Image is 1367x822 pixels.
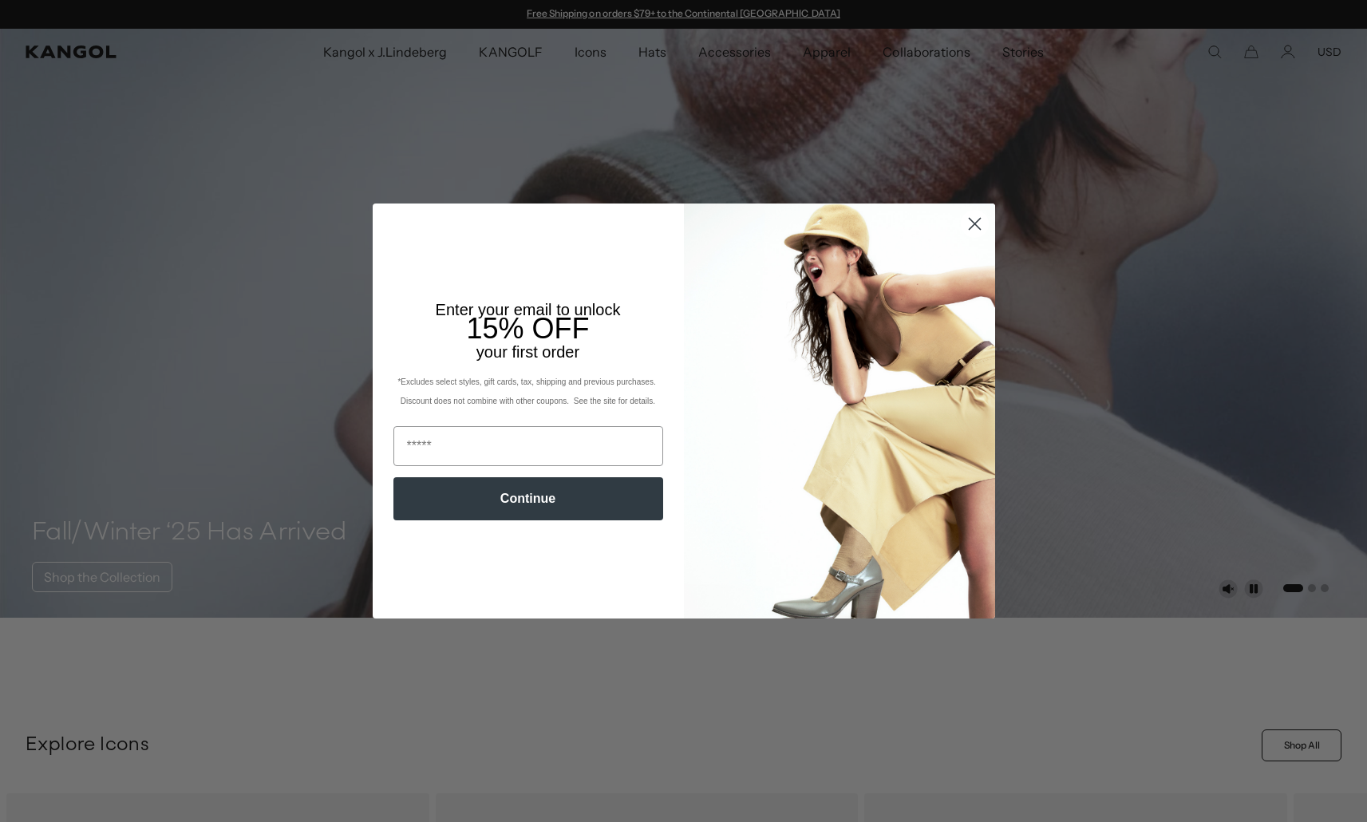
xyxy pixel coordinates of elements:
[684,204,995,618] img: 93be19ad-e773-4382-80b9-c9d740c9197f.jpeg
[476,343,579,361] span: your first order
[393,477,663,520] button: Continue
[961,210,989,238] button: Close dialog
[397,377,658,405] span: *Excludes select styles, gift cards, tax, shipping and previous purchases. Discount does not comb...
[436,301,621,318] span: Enter your email to unlock
[466,312,589,345] span: 15% OFF
[393,426,663,466] input: Email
